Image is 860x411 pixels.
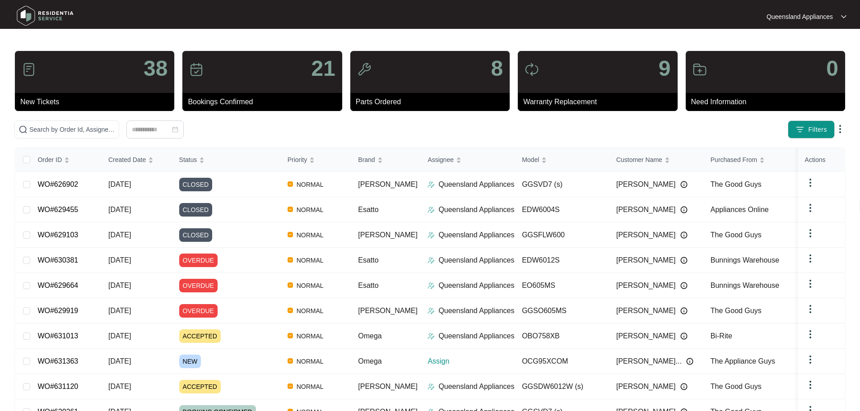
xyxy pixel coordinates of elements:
[438,255,514,266] p: Queensland Appliances
[37,155,62,165] span: Order ID
[616,381,676,392] span: [PERSON_NAME]
[767,12,833,21] p: Queensland Appliances
[108,332,131,340] span: [DATE]
[428,231,435,239] img: Assigner Icon
[428,155,454,165] span: Assignee
[693,62,707,77] img: icon
[711,383,762,390] span: The Good Guys
[680,383,688,390] img: Info icon
[37,383,78,390] a: WO#631120
[189,62,204,77] img: icon
[616,179,676,190] span: [PERSON_NAME]
[808,125,827,134] span: Filters
[288,308,293,313] img: Vercel Logo
[358,155,375,165] span: Brand
[37,282,78,289] a: WO#629664
[805,379,816,390] img: dropdown arrow
[293,331,327,342] span: NORMAL
[172,148,280,172] th: Status
[428,257,435,264] img: Assigner Icon
[358,206,378,213] span: Esatto
[711,206,769,213] span: Appliances Online
[280,148,351,172] th: Priority
[711,256,779,264] span: Bunnings Warehouse
[288,207,293,212] img: Vercel Logo
[525,62,539,77] img: icon
[358,180,418,188] span: [PERSON_NAME]
[358,256,378,264] span: Esatto
[358,307,418,314] span: [PERSON_NAME]
[438,230,514,240] p: Queensland Appliances
[37,357,78,365] a: WO#631363
[30,148,101,172] th: Order ID
[108,206,131,213] span: [DATE]
[288,181,293,187] img: Vercel Logo
[711,231,762,239] span: The Good Guys
[179,203,213,217] span: CLOSED
[19,125,28,134] img: search-icon
[358,332,381,340] span: Omega
[515,248,609,273] td: EDW6012S
[288,282,293,288] img: Vercel Logo
[788,120,835,139] button: filter iconFilters
[293,255,327,266] span: NORMAL
[288,155,307,165] span: Priority
[358,282,378,289] span: Esatto
[358,357,381,365] span: Omega
[826,58,838,79] p: 0
[616,255,676,266] span: [PERSON_NAME]
[515,273,609,298] td: EO605MS
[438,204,514,215] p: Queensland Appliances
[515,349,609,374] td: OCG95XCOM
[438,305,514,316] p: Queensland Appliances
[358,231,418,239] span: [PERSON_NAME]
[428,356,515,367] p: Assign
[188,97,342,107] p: Bookings Confirmed
[179,254,218,267] span: OVERDUE
[37,256,78,264] a: WO#630381
[798,148,845,172] th: Actions
[805,203,816,213] img: dropdown arrow
[37,206,78,213] a: WO#629455
[288,257,293,263] img: Vercel Logo
[523,97,677,107] p: Warranty Replacement
[805,354,816,365] img: dropdown arrow
[835,124,846,134] img: dropdown arrow
[616,305,676,316] span: [PERSON_NAME]
[522,155,539,165] span: Model
[680,307,688,314] img: Info icon
[438,179,514,190] p: Queensland Appliances
[680,231,688,239] img: Info icon
[288,358,293,364] img: Vercel Logo
[711,332,732,340] span: Bi-Rite
[108,307,131,314] span: [DATE]
[680,181,688,188] img: Info icon
[179,355,201,368] span: NEW
[680,206,688,213] img: Info icon
[37,231,78,239] a: WO#629103
[616,331,676,342] span: [PERSON_NAME]
[616,155,662,165] span: Customer Name
[108,231,131,239] span: [DATE]
[108,256,131,264] span: [DATE]
[108,180,131,188] span: [DATE]
[108,282,131,289] span: [DATE]
[14,2,77,29] img: residentia service logo
[616,204,676,215] span: [PERSON_NAME]
[108,383,131,390] span: [DATE]
[805,304,816,314] img: dropdown arrow
[428,282,435,289] img: Assigner Icon
[293,230,327,240] span: NORMAL
[680,257,688,264] img: Info icon
[108,357,131,365] span: [DATE]
[22,62,36,77] img: icon
[515,172,609,197] td: GGSVD7 (s)
[144,58,167,79] p: 38
[711,282,779,289] span: Bunnings Warehouse
[293,179,327,190] span: NORMAL
[711,357,775,365] span: The Appliance Guys
[428,181,435,188] img: Assigner Icon
[428,383,435,390] img: Assigner Icon
[101,148,172,172] th: Created Date
[515,298,609,323] td: GGSO605MS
